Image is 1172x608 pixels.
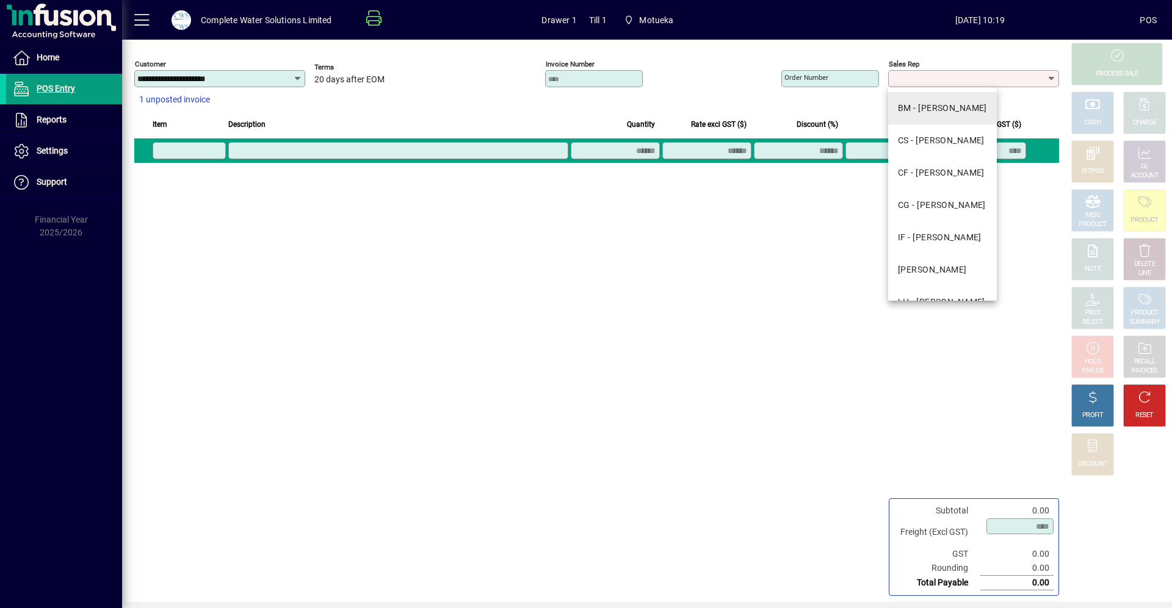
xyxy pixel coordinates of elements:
[898,134,985,147] div: CS - [PERSON_NAME]
[37,146,68,156] span: Settings
[314,63,388,71] span: Terms
[980,547,1054,561] td: 0.00
[1085,309,1101,318] div: PRICE
[1134,357,1156,367] div: RECALL
[153,118,167,131] span: Item
[1082,411,1103,420] div: PROFIT
[1096,70,1138,79] div: PROCESS SALE
[888,157,997,189] mat-option: CF - Clint Fry
[6,43,122,73] a: Home
[139,93,210,106] span: 1 unposted invoice
[1078,460,1107,469] div: DISCOUNT
[1131,367,1157,376] div: INVOICES
[898,263,967,276] div: [PERSON_NAME]
[820,10,1140,30] span: [DATE] 10:19
[135,60,166,68] mat-label: Customer
[898,102,987,115] div: BM - [PERSON_NAME]
[1140,10,1157,30] div: POS
[1138,269,1151,278] div: LINE
[888,124,997,157] mat-option: CS - Carl Sladen
[894,576,980,590] td: Total Payable
[162,9,201,31] button: Profile
[797,118,838,131] span: Discount (%)
[228,118,266,131] span: Description
[1135,411,1154,420] div: RESET
[898,199,986,212] div: CG - [PERSON_NAME]
[894,518,980,547] td: Freight (Excl GST)
[888,189,997,221] mat-option: CG - Crystal Gaiger
[639,10,673,30] span: Motueka
[37,52,59,62] span: Home
[898,296,985,309] div: LH - [PERSON_NAME]
[541,10,576,30] span: Drawer 1
[691,118,747,131] span: Rate excl GST ($)
[1130,171,1159,181] div: ACCOUNT
[1085,211,1100,220] div: MISC
[619,9,679,31] span: Motueka
[314,75,385,85] span: 20 days after EOM
[134,89,215,111] button: 1 unposted invoice
[1085,265,1101,274] div: NOTE
[1141,162,1149,171] div: GL
[898,231,982,244] div: IF - [PERSON_NAME]
[1130,216,1158,225] div: PRODUCT
[37,177,67,187] span: Support
[1129,318,1160,327] div: SUMMARY
[1082,318,1104,327] div: SELECT
[1085,118,1101,127] div: CASH
[546,60,595,68] mat-label: Invoice number
[6,136,122,166] a: Settings
[1082,167,1104,176] div: EFTPOS
[980,576,1054,590] td: 0.00
[1134,260,1155,269] div: DELETE
[894,547,980,561] td: GST
[6,167,122,198] a: Support
[898,166,985,179] div: CF - [PERSON_NAME]
[6,105,122,135] a: Reports
[1079,220,1106,229] div: PRODUCT
[784,73,828,82] mat-label: Order number
[37,115,67,124] span: Reports
[889,60,919,68] mat-label: Sales rep
[980,561,1054,576] td: 0.00
[589,10,607,30] span: Till 1
[888,286,997,318] mat-option: LH - Liam Hendren
[888,254,997,286] mat-option: JB - Jeff Berkett
[888,92,997,124] mat-option: BM - Blair McFarlane
[894,561,980,576] td: Rounding
[201,10,332,30] div: Complete Water Solutions Limited
[888,221,997,254] mat-option: IF - Ian Fry
[1085,357,1101,367] div: HOLD
[1133,118,1157,127] div: CHARGE
[1081,367,1104,376] div: INVOICE
[627,118,655,131] span: Quantity
[37,84,75,93] span: POS Entry
[980,504,1054,518] td: 0.00
[894,504,980,518] td: Subtotal
[1130,309,1158,318] div: PRODUCT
